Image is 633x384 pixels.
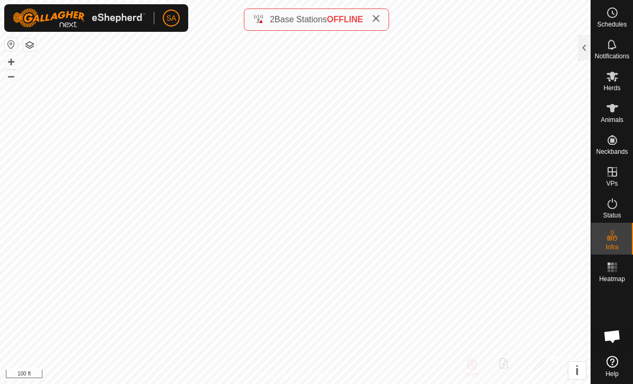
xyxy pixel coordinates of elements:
span: Heatmap [599,276,625,282]
span: Herds [603,85,620,91]
span: Animals [601,117,623,123]
span: Base Stations [275,15,327,24]
button: Reset Map [5,38,17,51]
span: VPs [606,180,618,187]
span: i [575,363,579,378]
span: Schedules [597,21,627,28]
div: Open chat [596,320,628,352]
a: Privacy Policy [253,370,293,380]
button: + [5,56,17,68]
span: Infra [605,244,618,250]
span: Help [605,371,619,377]
span: Status [603,212,621,219]
button: – [5,69,17,82]
span: SA [166,13,177,24]
span: OFFLINE [327,15,363,24]
span: 2 [270,15,275,24]
button: i [568,362,586,379]
a: Contact Us [306,370,337,380]
a: Help [591,352,633,381]
span: Notifications [595,53,629,59]
button: Map Layers [23,39,36,51]
img: Gallagher Logo [13,8,145,28]
span: Neckbands [596,149,628,155]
